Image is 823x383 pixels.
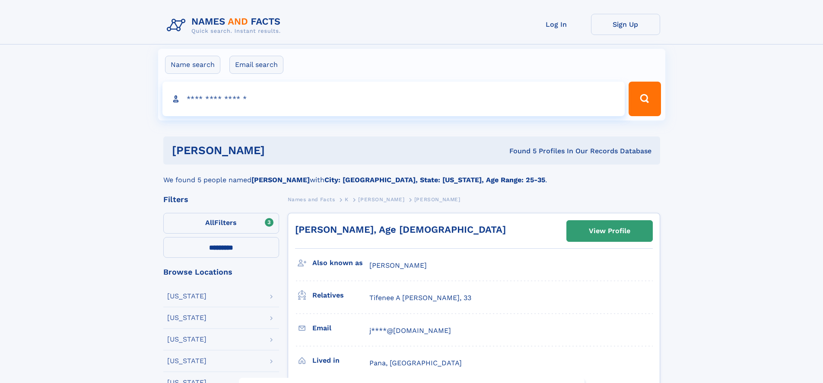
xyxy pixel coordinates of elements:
div: [US_STATE] [167,314,207,321]
a: Sign Up [591,14,660,35]
span: [PERSON_NAME] [414,196,461,203]
span: All [205,218,214,227]
a: Log In [522,14,591,35]
span: K [345,196,349,203]
h3: Relatives [312,288,369,303]
div: View Profile [589,221,630,241]
div: We found 5 people named with . [163,165,660,185]
label: Name search [165,56,220,74]
span: Pana, [GEOGRAPHIC_DATA] [369,359,462,367]
label: Filters [163,213,279,234]
a: [PERSON_NAME], Age [DEMOGRAPHIC_DATA] [295,224,506,235]
b: City: [GEOGRAPHIC_DATA], State: [US_STATE], Age Range: 25-35 [324,176,545,184]
button: Search Button [629,82,661,116]
b: [PERSON_NAME] [251,176,310,184]
div: Filters [163,196,279,203]
a: View Profile [567,221,652,241]
a: Names and Facts [288,194,335,205]
label: Email search [229,56,283,74]
a: Tifenee A [PERSON_NAME], 33 [369,293,471,303]
a: [PERSON_NAME] [358,194,404,205]
span: [PERSON_NAME] [358,196,404,203]
div: [US_STATE] [167,358,207,364]
h3: Email [312,321,369,336]
h1: [PERSON_NAME] [172,145,387,156]
img: Logo Names and Facts [163,14,288,37]
input: search input [162,82,625,116]
a: K [345,194,349,205]
span: [PERSON_NAME] [369,261,427,269]
h3: Lived in [312,353,369,368]
div: [US_STATE] [167,336,207,343]
div: [US_STATE] [167,293,207,300]
h3: Also known as [312,256,369,270]
div: Browse Locations [163,268,279,276]
div: Found 5 Profiles In Our Records Database [387,146,651,156]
